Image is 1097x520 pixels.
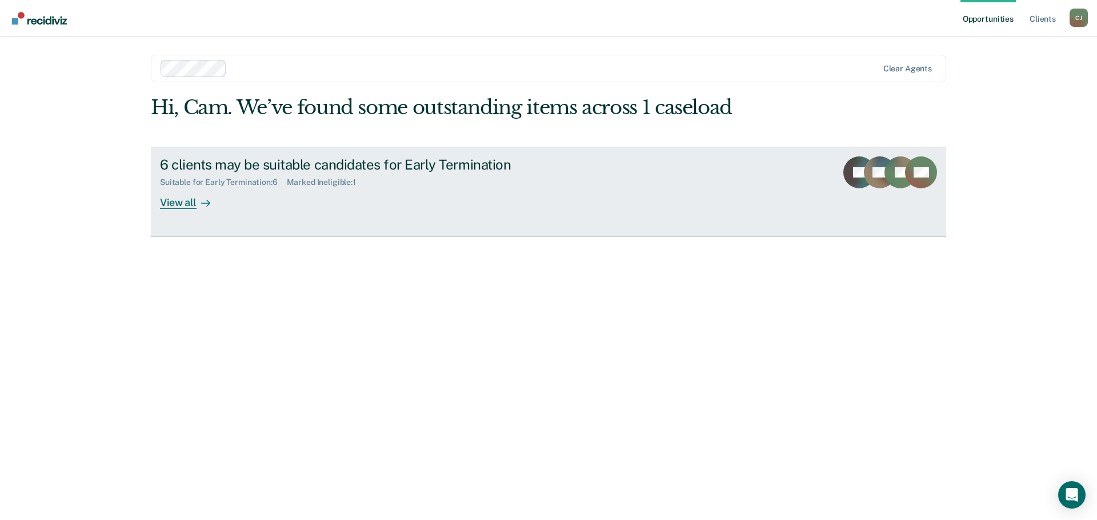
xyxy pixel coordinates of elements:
[160,156,561,173] div: 6 clients may be suitable candidates for Early Termination
[883,64,932,74] div: Clear agents
[12,12,67,25] img: Recidiviz
[160,178,287,187] div: Suitable for Early Termination : 6
[1058,481,1086,509] div: Open Intercom Messenger
[151,96,787,119] div: Hi, Cam. We’ve found some outstanding items across 1 caseload
[151,147,946,237] a: 6 clients may be suitable candidates for Early TerminationSuitable for Early Termination:6Marked ...
[1070,9,1088,27] button: Profile dropdown button
[1070,9,1088,27] div: C J
[287,178,365,187] div: Marked Ineligible : 1
[160,187,224,209] div: View all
